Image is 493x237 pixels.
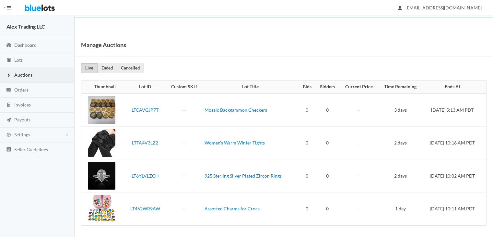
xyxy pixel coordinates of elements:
a: LTCAVGJP7T [132,107,158,113]
th: Bids [299,81,315,94]
span: Payouts [14,117,30,122]
ion-icon: cog [6,132,12,138]
th: Custom SKU [166,81,202,94]
td: [DATE] 5:13 AM PDT [422,94,486,127]
span: Seller Guidelines [14,147,48,152]
a: Live [81,63,98,73]
a: Women's Warm Winter Tights [205,140,265,145]
td: 0 [299,159,315,193]
ion-icon: person [397,5,403,11]
td: 0 [299,192,315,225]
td: 0 [299,94,315,127]
th: Time Remaining [378,81,423,94]
h1: Manage Auctions [81,40,126,50]
td: -- [340,94,378,127]
span: [EMAIL_ADDRESS][DOMAIN_NAME] [398,5,482,10]
td: -- [340,192,378,225]
th: Lot Title [202,81,299,94]
th: Bidders [315,81,340,94]
td: 0 [315,94,340,127]
a: Cancelled [117,63,144,73]
ion-icon: list box [6,147,12,153]
ion-icon: clipboard [6,57,12,64]
ion-icon: calculator [6,102,12,108]
a: -- [182,140,185,145]
a: LTTA4V3LZ2 [132,140,158,145]
span: Dashboard [14,42,37,48]
td: [DATE] 10:11 AM PDT [422,192,486,225]
ion-icon: speedometer [6,43,12,49]
strong: Alex Trading LLC [6,23,45,30]
a: LT462WR9AW [130,206,160,211]
a: -- [182,173,185,179]
td: 2 days [378,126,423,159]
td: 3 days [378,94,423,127]
td: 1 day [378,192,423,225]
td: 0 [299,126,315,159]
td: 0 [315,126,340,159]
th: Thumbnail [81,81,124,94]
a: Ended [97,63,117,73]
span: Invoices [14,102,31,107]
ion-icon: paper plane [6,117,12,123]
a: Mosaic Backgammon Checkers [205,107,267,113]
a: Assorted Charms for Crocs [205,206,260,211]
td: -- [340,159,378,193]
td: 0 [315,159,340,193]
a: -- [182,206,185,211]
td: [DATE] 10:02 AM PDT [422,159,486,193]
span: Orders [14,87,29,93]
span: Settings [14,132,30,137]
ion-icon: cash [6,87,12,94]
th: Ends At [422,81,486,94]
ion-icon: flash [6,72,12,79]
th: Current Price [340,81,378,94]
span: Auctions [14,72,32,78]
td: [DATE] 10:16 AM PDT [422,126,486,159]
span: Lots [14,57,23,63]
a: -- [182,107,185,113]
th: Lot ID [124,81,166,94]
a: 925 Sterling Silver Plated Zircon Rings [205,173,282,179]
td: -- [340,126,378,159]
a: LT6YLVLZCH [132,173,159,179]
td: 2 days [378,159,423,193]
td: 0 [315,192,340,225]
